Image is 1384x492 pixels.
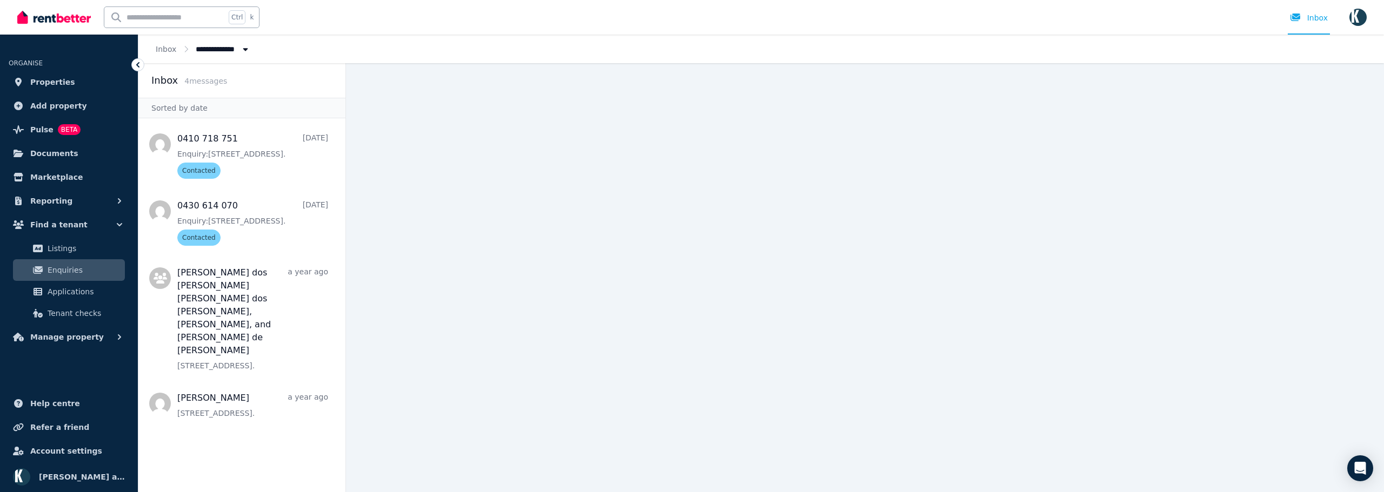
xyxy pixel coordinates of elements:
[177,392,328,419] a: [PERSON_NAME]a year ago[STREET_ADDRESS].
[30,397,80,410] span: Help centre
[9,190,129,212] button: Reporting
[30,194,72,207] span: Reporting
[229,10,245,24] span: Ctrl
[30,76,75,89] span: Properties
[184,77,227,85] span: 4 message s
[13,281,125,302] a: Applications
[1349,9,1367,26] img: Omid Ferdowsian as trustee for The Ferdowsian Trust
[9,393,129,414] a: Help centre
[9,71,129,93] a: Properties
[17,9,91,25] img: RentBetter
[13,302,125,324] a: Tenant checks
[138,98,345,118] div: Sorted by date
[1290,12,1328,23] div: Inbox
[30,218,88,231] span: Find a tenant
[138,118,345,492] nav: Message list
[30,421,89,434] span: Refer a friend
[9,326,129,348] button: Manage property
[48,264,121,277] span: Enquiries
[250,13,254,22] span: k
[9,119,129,140] a: PulseBETA
[13,468,30,486] img: Omid Ferdowsian as trustee for The Ferdowsian Trust
[13,259,125,281] a: Enquiries
[177,199,328,246] a: 0430 614 070[DATE]Enquiry:[STREET_ADDRESS].Contacted
[48,285,121,298] span: Applications
[30,171,83,184] span: Marketplace
[30,444,102,457] span: Account settings
[9,416,129,438] a: Refer a friend
[156,45,176,53] a: Inbox
[9,95,129,117] a: Add property
[1347,455,1373,481] div: Open Intercom Messenger
[138,35,268,63] nav: Breadcrumb
[151,73,178,88] h2: Inbox
[9,214,129,235] button: Find a tenant
[58,124,81,135] span: BETA
[9,143,129,164] a: Documents
[13,238,125,259] a: Listings
[39,470,125,483] span: [PERSON_NAME] as trustee for The Ferdowsian Trust
[30,331,104,343] span: Manage property
[177,132,328,179] a: 0410 718 751[DATE]Enquiry:[STREET_ADDRESS].Contacted
[9,59,43,67] span: ORGANISE
[48,242,121,255] span: Listings
[9,166,129,188] a: Marketplace
[9,440,129,462] a: Account settings
[177,266,328,371] a: [PERSON_NAME] dos [PERSON_NAME] [PERSON_NAME] dos [PERSON_NAME], [PERSON_NAME], and [PERSON_NAME]...
[30,123,54,136] span: Pulse
[30,147,78,160] span: Documents
[30,99,87,112] span: Add property
[48,307,121,320] span: Tenant checks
